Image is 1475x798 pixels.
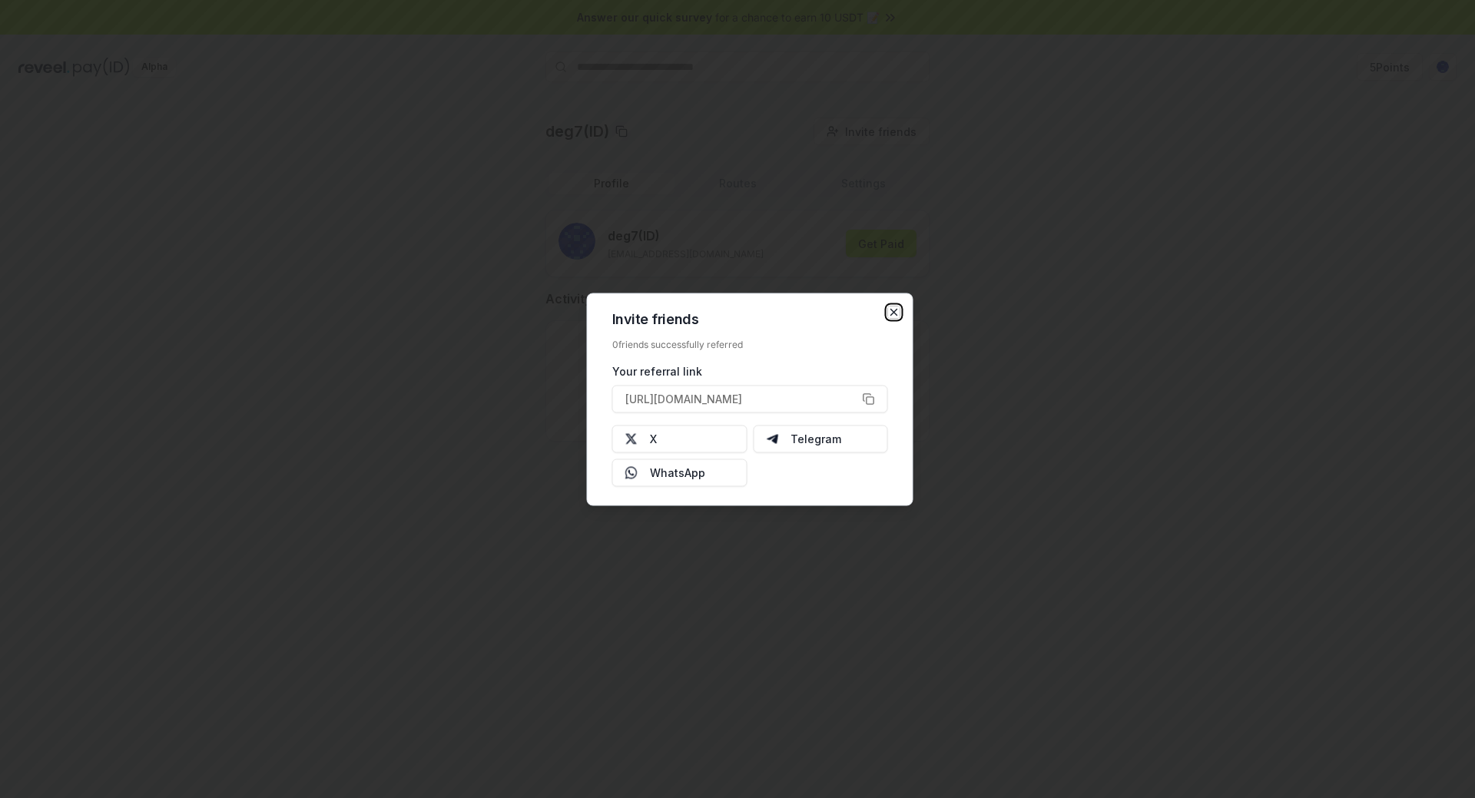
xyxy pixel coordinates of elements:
[612,363,888,379] div: Your referral link
[612,338,888,350] div: 0 friends successfully referred
[766,432,778,445] img: Telegram
[625,466,638,478] img: Whatsapp
[612,459,747,486] button: WhatsApp
[625,391,742,407] span: [URL][DOMAIN_NAME]
[612,385,888,412] button: [URL][DOMAIN_NAME]
[753,425,888,452] button: Telegram
[612,312,888,326] h2: Invite friends
[625,432,638,445] img: X
[612,425,747,452] button: X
